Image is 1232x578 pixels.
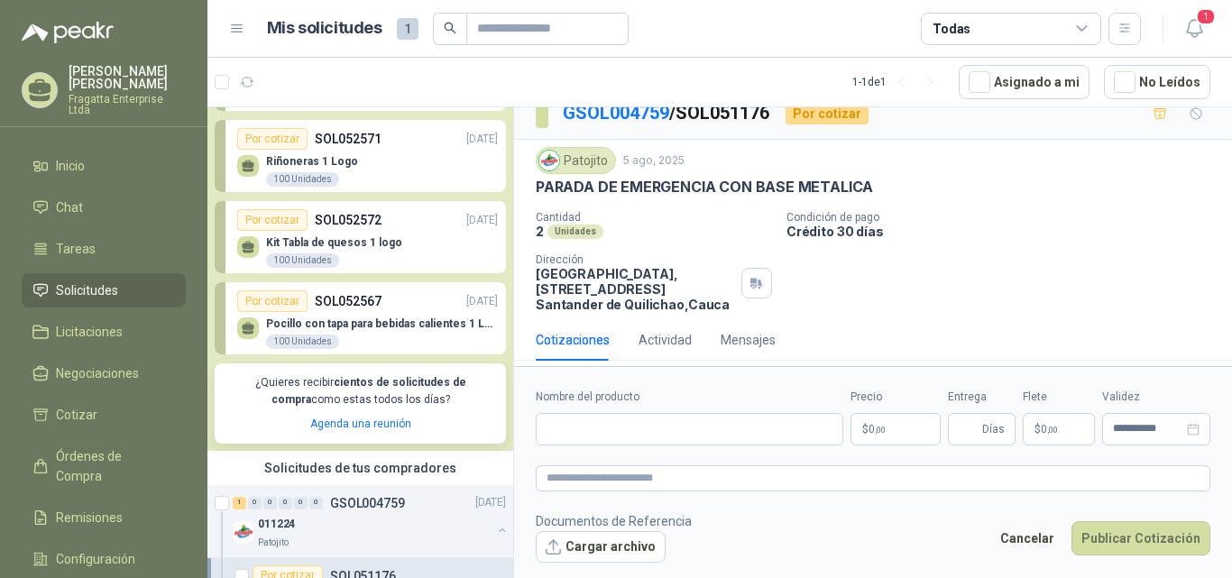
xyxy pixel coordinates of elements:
[225,374,495,408] p: ¿Quieres recibir como estas todos los días?
[22,22,114,43] img: Logo peakr
[982,414,1005,445] span: Días
[279,497,292,509] div: 0
[207,451,513,485] div: Solicitudes de tus compradores
[258,536,289,550] p: Patojito
[271,376,466,406] b: cientos de solicitudes de compra
[315,129,382,149] p: SOL052571
[22,542,186,576] a: Configuración
[475,494,506,511] p: [DATE]
[56,446,169,486] span: Órdenes de Compra
[266,155,358,168] p: Riñoneras 1 Logo
[56,322,123,342] span: Licitaciones
[466,293,498,310] p: [DATE]
[397,18,418,40] span: 1
[536,389,843,406] label: Nombre del producto
[237,290,308,312] div: Por cotizar
[1178,13,1210,45] button: 1
[1023,413,1095,445] p: $ 0,00
[1023,389,1095,406] label: Flete
[22,356,186,390] a: Negociaciones
[207,9,513,451] div: Por cotizarSOL052574[DATE] Termo para bebidas calientes (que se adapten al espacio del carro) 1 l...
[56,239,96,259] span: Tareas
[466,131,498,148] p: [DATE]
[233,492,510,550] a: 1 0 0 0 0 0 GSOL004759[DATE] Company Logo011224Patojito
[563,102,669,124] a: GSOL004759
[330,497,405,509] p: GSOL004759
[786,103,869,124] div: Por cotizar
[536,224,544,239] p: 2
[536,178,873,197] p: PARADA DE EMERGENCIA CON BASE METALICA
[539,151,559,170] img: Company Logo
[786,224,1225,239] p: Crédito 30 días
[850,413,941,445] p: $0,00
[266,253,339,268] div: 100 Unidades
[315,291,382,311] p: SOL052567
[1047,425,1058,435] span: ,00
[721,330,776,350] div: Mensajes
[22,149,186,183] a: Inicio
[56,363,139,383] span: Negociaciones
[237,209,308,231] div: Por cotizar
[875,425,886,435] span: ,00
[933,19,970,39] div: Todas
[56,197,83,217] span: Chat
[536,266,734,312] p: [GEOGRAPHIC_DATA], [STREET_ADDRESS] Santander de Quilichao , Cauca
[850,389,941,406] label: Precio
[22,398,186,432] a: Cotizar
[536,211,772,224] p: Cantidad
[69,65,186,90] p: [PERSON_NAME] [PERSON_NAME]
[852,68,944,96] div: 1 - 1 de 1
[310,417,411,430] a: Agenda una reunión
[56,508,123,528] span: Remisiones
[266,172,339,187] div: 100 Unidades
[237,128,308,150] div: Por cotizar
[309,497,323,509] div: 0
[1196,8,1216,25] span: 1
[536,511,692,531] p: Documentos de Referencia
[1104,65,1210,99] button: No Leídos
[948,389,1016,406] label: Entrega
[266,236,402,249] p: Kit Tabla de quesos 1 logo
[536,253,734,266] p: Dirección
[466,212,498,229] p: [DATE]
[536,147,616,174] div: Patojito
[233,497,246,509] div: 1
[56,549,135,569] span: Configuración
[1102,389,1210,406] label: Validez
[215,201,506,273] a: Por cotizarSOL052572[DATE] Kit Tabla de quesos 1 logo100 Unidades
[1034,424,1041,435] span: $
[248,497,262,509] div: 0
[869,424,886,435] span: 0
[990,521,1064,555] button: Cancelar
[959,65,1089,99] button: Asignado a mi
[563,99,771,127] p: / SOL051176
[786,211,1225,224] p: Condición de pago
[639,330,692,350] div: Actividad
[215,120,506,192] a: Por cotizarSOL052571[DATE] Riñoneras 1 Logo100 Unidades
[547,225,603,239] div: Unidades
[536,531,666,564] button: Cargar archivo
[56,280,118,300] span: Solicitudes
[315,210,382,230] p: SOL052572
[22,500,186,535] a: Remisiones
[22,439,186,493] a: Órdenes de Compra
[267,15,382,41] h1: Mis solicitudes
[1041,424,1058,435] span: 0
[233,521,254,543] img: Company Logo
[258,516,295,533] p: 011224
[215,282,506,354] a: Por cotizarSOL052567[DATE] Pocillo con tapa para bebidas calientes 1 LOGO100 Unidades
[22,232,186,266] a: Tareas
[263,497,277,509] div: 0
[294,497,308,509] div: 0
[22,315,186,349] a: Licitaciones
[1071,521,1210,555] button: Publicar Cotización
[266,335,339,349] div: 100 Unidades
[266,317,498,330] p: Pocillo con tapa para bebidas calientes 1 LOGO
[22,190,186,225] a: Chat
[536,330,610,350] div: Cotizaciones
[69,94,186,115] p: Fragatta Enterprise Ltda
[444,22,456,34] span: search
[56,156,85,176] span: Inicio
[22,273,186,307] a: Solicitudes
[623,152,685,170] p: 5 ago, 2025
